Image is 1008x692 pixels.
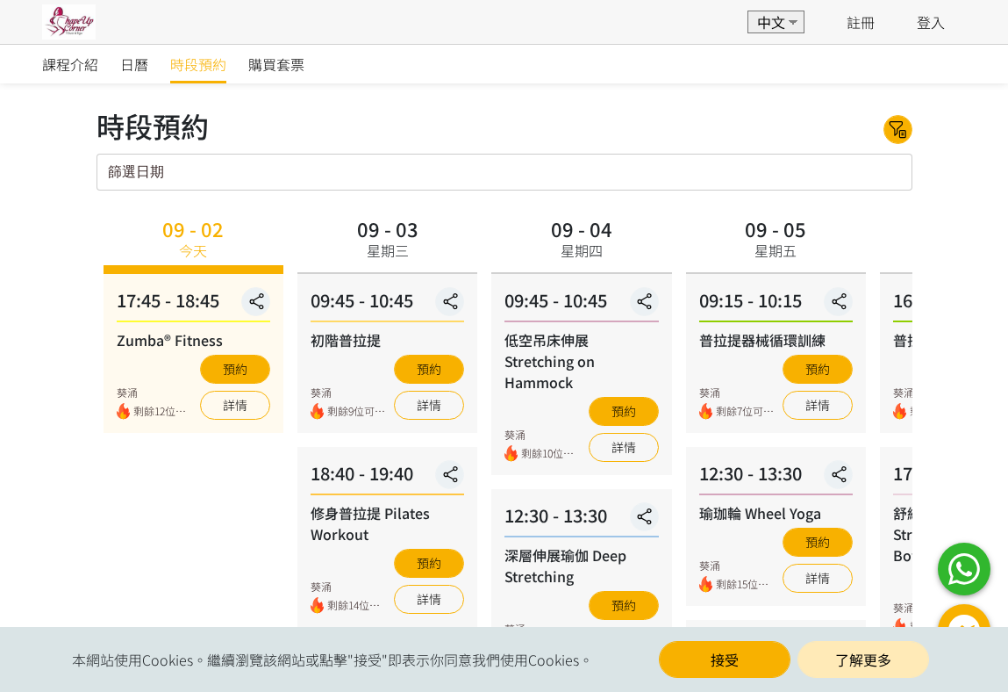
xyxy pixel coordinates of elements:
[120,45,148,83] a: 日曆
[754,240,797,261] div: 星期五
[367,240,409,261] div: 星期三
[589,591,659,620] button: 預約
[311,329,464,350] div: 初階普拉提
[162,219,224,238] div: 09 - 02
[394,549,464,578] button: 預約
[327,403,390,420] span: 剩餘9位可預約
[783,564,853,593] a: 詳情
[117,287,270,322] div: 17:45 - 18:45
[910,403,972,420] span: 剩餘6位可預約
[917,11,945,32] a: 登入
[394,585,464,614] a: 詳情
[394,391,464,420] a: 詳情
[97,105,209,147] div: 時段預約
[42,4,96,40] img: pwrjsa6bwyY3YIpa3AKFwK20yMmKifvYlaMXwTp1.jpg
[311,385,390,400] div: 葵涌
[745,219,806,238] div: 09 - 05
[504,502,658,537] div: 12:30 - 13:30
[893,600,972,616] div: 葵涌
[72,649,593,670] span: 本網站使用Cookies。繼續瀏覽該網站或點擊"接受"即表示你同意我們使用Cookies。
[394,355,464,384] button: 預約
[893,403,906,420] img: fire.png
[716,403,778,420] span: 剩餘7位可預約
[783,528,853,557] button: 預約
[117,403,130,420] img: fire.png
[504,287,658,322] div: 09:45 - 10:45
[551,219,612,238] div: 09 - 04
[311,460,464,495] div: 18:40 - 19:40
[42,54,98,75] span: 課程介紹
[783,391,853,420] a: 詳情
[117,385,196,400] div: 葵涌
[910,618,972,635] span: 剩餘14位可預約
[589,433,659,462] a: 詳情
[248,45,304,83] a: 購買套票
[311,403,324,420] img: fire.png
[179,240,207,261] div: 今天
[659,641,790,678] button: 接受
[893,385,972,400] div: 葵涌
[311,597,324,614] img: fire.png
[699,502,853,523] div: 瑜珈輪 Wheel Yoga
[699,460,853,495] div: 12:30 - 13:30
[589,397,659,426] button: 預約
[699,385,778,400] div: 葵涌
[504,621,583,637] div: 葵涌
[699,403,712,420] img: fire.png
[120,54,148,75] span: 日曆
[699,576,712,593] img: fire.png
[716,576,778,593] span: 剩餘15位可預約
[504,427,583,443] div: 葵涌
[893,618,906,635] img: fire.png
[42,45,98,83] a: 課程介紹
[170,45,226,83] a: 時段預約
[311,287,464,322] div: 09:45 - 10:45
[504,329,658,393] div: 低空吊床伸展 Stretching on Hammock
[504,445,518,462] img: fire.png
[133,403,196,420] span: 剩餘12位可預約
[783,355,853,384] button: 預約
[797,641,929,678] a: 了解更多
[170,54,226,75] span: 時段預約
[357,219,418,238] div: 09 - 03
[311,502,464,544] div: 修身普拉提 Pilates Workout
[561,240,603,261] div: 星期四
[504,544,658,587] div: 深層伸展瑜伽 Deep Stretching
[847,11,875,32] a: 註冊
[699,287,853,322] div: 09:15 - 10:15
[117,329,270,350] div: Zumba® Fitness
[521,445,583,462] span: 剩餘10位可預約
[200,391,270,420] a: 詳情
[699,558,778,573] div: 葵涌
[248,54,304,75] span: 購買套票
[97,154,912,191] input: 篩選日期
[311,579,390,595] div: 葵涌
[200,355,270,384] button: 預約
[699,329,853,350] div: 普拉提器械循環訓練
[327,597,390,614] span: 剩餘14位可預約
